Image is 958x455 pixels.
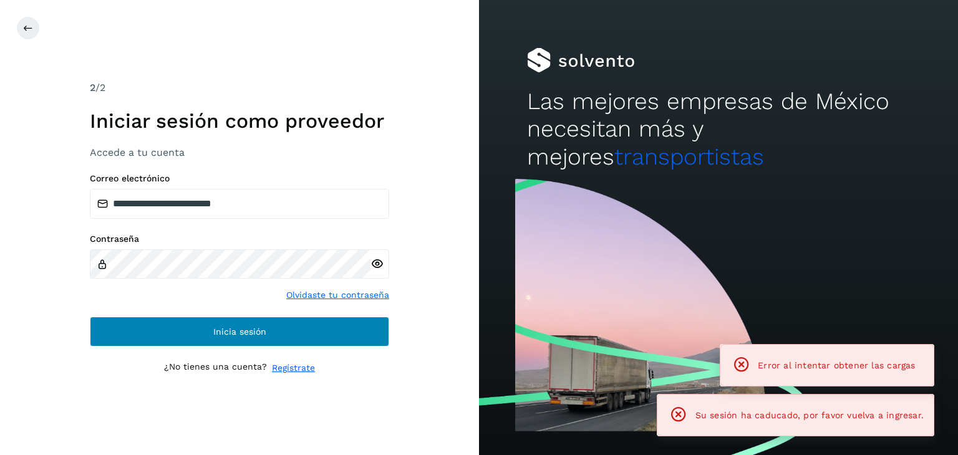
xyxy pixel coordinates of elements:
[272,362,315,375] a: Regístrate
[758,360,915,370] span: Error al intentar obtener las cargas
[213,327,266,336] span: Inicia sesión
[90,109,389,133] h1: Iniciar sesión como proveedor
[527,88,910,171] h2: Las mejores empresas de México necesitan más y mejores
[164,362,267,375] p: ¿No tienes una cuenta?
[90,80,389,95] div: /2
[286,289,389,302] a: Olvidaste tu contraseña
[90,146,389,158] h3: Accede a tu cuenta
[90,317,389,347] button: Inicia sesión
[614,143,764,170] span: transportistas
[90,234,389,244] label: Contraseña
[90,82,95,93] span: 2
[90,173,389,184] label: Correo electrónico
[695,410,924,420] span: Su sesión ha caducado, por favor vuelva a ingresar.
